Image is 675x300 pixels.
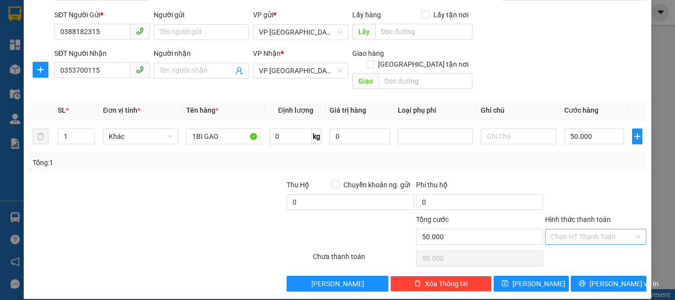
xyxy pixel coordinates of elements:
span: Thu Hộ [287,181,309,189]
button: save[PERSON_NAME] [494,276,569,292]
li: Hotline: 1900252555 [92,37,413,49]
input: Dọc đường [379,73,472,89]
button: plus [632,129,642,144]
input: 0 [330,129,390,144]
span: Xóa Thông tin [425,278,468,289]
span: plus [633,132,642,140]
span: kg [312,129,322,144]
span: [PERSON_NAME] [512,278,565,289]
span: Khác [109,129,172,144]
div: Tổng: 1 [33,157,261,168]
span: Giao [352,73,379,89]
span: VP Nhận [253,49,281,57]
span: [PERSON_NAME] và In [590,278,659,289]
li: Cổ Đạm, xã [GEOGRAPHIC_DATA], [GEOGRAPHIC_DATA] [92,24,413,37]
div: SĐT Người Nhận [54,48,150,59]
span: delete [414,280,421,288]
button: deleteXóa Thông tin [390,276,492,292]
th: Ghi chú [477,101,560,120]
span: Lấy tận nơi [429,9,472,20]
th: Loại phụ phí [394,101,477,120]
img: logo.jpg [12,12,62,62]
input: VD: Bàn, Ghế [186,129,261,144]
span: Lấy hàng [352,11,381,19]
input: Ghi Chú [481,129,556,144]
button: printer[PERSON_NAME] và In [571,276,646,292]
div: Người gửi [154,9,249,20]
span: Tổng cước [416,215,449,223]
span: Định lượng [278,106,313,114]
button: plus [33,62,48,78]
span: Giá trị hàng [330,106,366,114]
span: Tên hàng [186,106,218,114]
span: VP Mỹ Đình [259,63,342,78]
div: VP gửi [253,9,348,20]
span: Đơn vị tính [103,106,140,114]
input: Dọc đường [375,24,472,40]
button: [PERSON_NAME] [287,276,388,292]
span: SL [58,106,66,114]
button: delete [33,129,48,144]
span: phone [136,66,144,74]
span: Cước hàng [564,106,598,114]
div: Chưa thanh toán [312,251,415,268]
div: Phí thu hộ [416,179,543,194]
span: save [502,280,508,288]
span: phone [136,27,144,35]
span: Giao hàng [352,49,384,57]
div: SĐT Người Gửi [54,9,150,20]
div: Người nhận [154,48,249,59]
span: VP Bình Lộc [259,25,342,40]
span: Lấy [352,24,375,40]
span: plus [33,66,48,74]
label: Hình thức thanh toán [545,215,611,223]
span: Chuyển khoản ng. gửi [339,179,414,190]
b: GỬI : VP [GEOGRAPHIC_DATA] [12,72,147,105]
span: user-add [235,67,243,75]
span: [GEOGRAPHIC_DATA] tận nơi [374,59,472,70]
span: [PERSON_NAME] [311,278,364,289]
span: printer [579,280,586,288]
